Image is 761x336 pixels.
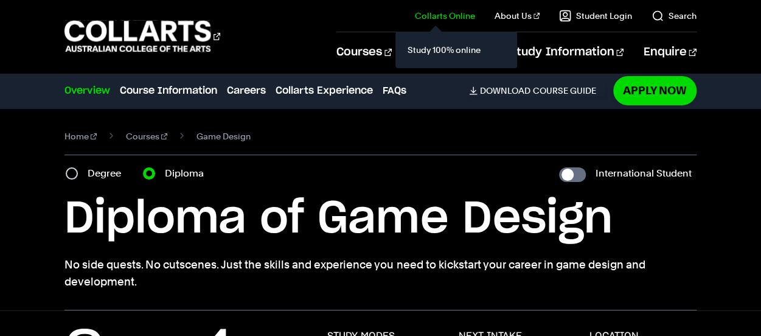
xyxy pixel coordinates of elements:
div: Go to homepage [64,19,220,54]
a: DownloadCourse Guide [469,85,606,96]
p: No side quests. No cutscenes. Just the skills and experience you need to kickstart your career in... [64,256,696,290]
label: Diploma [165,165,211,182]
a: Enquire [643,32,696,72]
a: Apply Now [613,76,697,105]
a: Study Information [509,32,624,72]
a: FAQs [383,83,406,98]
a: Courses [336,32,392,72]
a: Overview [64,83,110,98]
span: Download [480,85,530,96]
a: Study 100% online [405,41,507,58]
a: Course Information [120,83,217,98]
label: Degree [88,165,128,182]
a: Collarts Online [415,10,475,22]
a: Careers [227,83,266,98]
h1: Diploma of Game Design [64,192,696,247]
a: Collarts Experience [276,83,373,98]
span: Game Design [196,128,251,145]
a: Courses [126,128,167,145]
a: Search [652,10,697,22]
a: Student Login [559,10,632,22]
label: International Student [596,165,692,182]
a: Home [64,128,97,145]
a: About Us [495,10,540,22]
